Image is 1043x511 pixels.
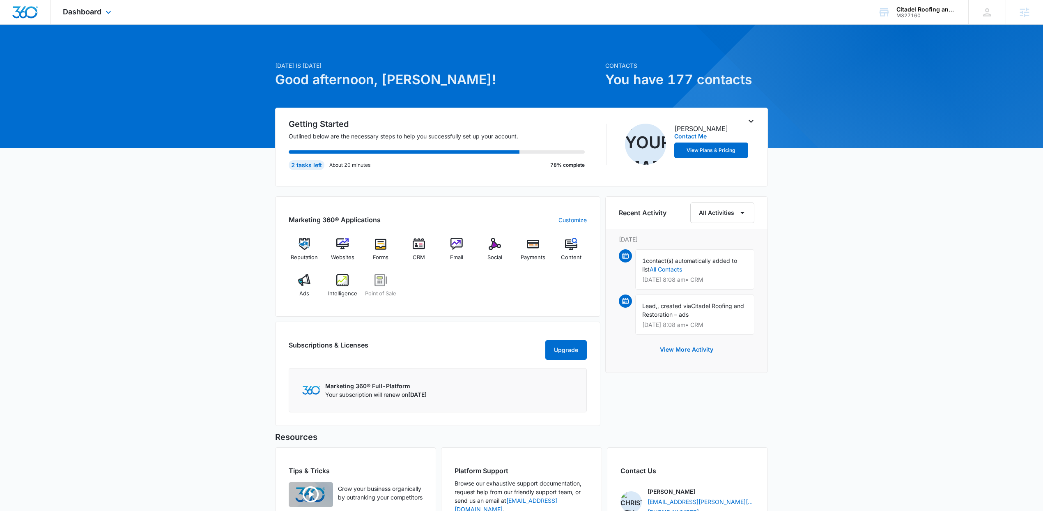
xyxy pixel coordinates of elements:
[289,118,595,130] h2: Getting Started
[746,116,756,126] button: Toggle Collapse
[289,340,368,357] h2: Subscriptions & Licenses
[550,161,585,169] p: 78% complete
[275,70,600,90] h1: Good afternoon, [PERSON_NAME]!
[31,48,74,54] div: Domain Overview
[455,466,588,476] h2: Platform Support
[21,21,90,28] div: Domain: [DOMAIN_NAME]
[545,340,587,360] button: Upgrade
[331,253,354,262] span: Websites
[82,48,88,54] img: tab_keywords_by_traffic_grey.svg
[642,277,747,283] p: [DATE] 8:08 am • CRM
[642,257,646,264] span: 1
[605,61,768,70] p: Contacts
[517,238,549,267] a: Payments
[605,70,768,90] h1: You have 177 contacts
[450,253,463,262] span: Email
[289,274,320,304] a: Ads
[23,13,40,20] div: v 4.0.25
[299,290,309,298] span: Ads
[408,391,427,398] span: [DATE]
[674,134,707,139] button: Contact Me
[22,48,29,54] img: tab_domain_overview_orange.svg
[325,390,427,399] p: Your subscription will renew on
[325,382,427,390] p: Marketing 360® Full-Platform
[91,48,138,54] div: Keywords by Traffic
[642,302,657,309] span: Lead,
[289,482,333,507] img: Quick Overview Video
[625,124,666,165] img: Your Marketing Consultant Team
[642,302,744,318] span: Citadel Roofing and Restoration – ads
[648,497,754,506] a: [EMAIL_ADDRESS][PERSON_NAME][DOMAIN_NAME]
[373,253,388,262] span: Forms
[403,238,434,267] a: CRM
[365,274,397,304] a: Point of Sale
[896,13,956,18] div: account id
[650,266,682,273] a: All Contacts
[13,13,20,20] img: logo_orange.svg
[690,203,754,223] button: All Activities
[13,21,20,28] img: website_grey.svg
[619,208,666,218] h6: Recent Activity
[657,302,691,309] span: , created via
[642,257,737,273] span: contact(s) automatically added to list
[648,487,695,496] p: [PERSON_NAME]
[327,238,358,267] a: Websites
[302,386,320,394] img: Marketing 360 Logo
[561,253,581,262] span: Content
[289,132,595,140] p: Outlined below are the necessary steps to help you successfully set up your account.
[275,61,600,70] p: [DATE] is [DATE]
[642,322,747,328] p: [DATE] 8:08 am • CRM
[289,160,324,170] div: 2 tasks left
[329,161,370,169] p: About 20 minutes
[674,143,748,158] button: View Plans & Pricing
[619,235,754,244] p: [DATE]
[479,238,511,267] a: Social
[487,253,502,262] span: Social
[365,238,397,267] a: Forms
[289,238,320,267] a: Reputation
[289,215,381,225] h2: Marketing 360® Applications
[652,340,721,359] button: View More Activity
[291,253,318,262] span: Reputation
[327,274,358,304] a: Intelligence
[558,216,587,224] a: Customize
[365,290,396,298] span: Point of Sale
[275,431,768,443] h5: Resources
[338,484,423,502] p: Grow your business organically by outranking your competitors
[63,7,101,16] span: Dashboard
[555,238,587,267] a: Content
[521,253,545,262] span: Payments
[289,466,423,476] h2: Tips & Tricks
[413,253,425,262] span: CRM
[620,466,754,476] h2: Contact Us
[674,124,728,134] p: [PERSON_NAME]
[328,290,357,298] span: Intelligence
[441,238,473,267] a: Email
[896,6,956,13] div: account name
